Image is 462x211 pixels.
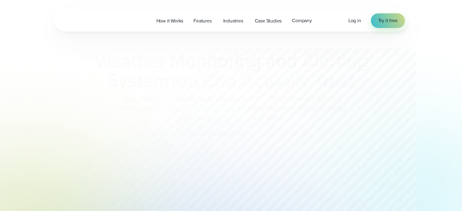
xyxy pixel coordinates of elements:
[348,17,361,24] a: Log in
[371,13,405,28] a: Try it free
[255,17,282,25] span: Case Studies
[250,15,287,27] a: Case Studies
[378,17,398,24] span: Try it free
[193,17,211,25] span: Features
[151,15,189,27] a: How it Works
[156,17,183,25] span: How it Works
[223,17,243,25] span: Industries
[292,17,312,24] span: Company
